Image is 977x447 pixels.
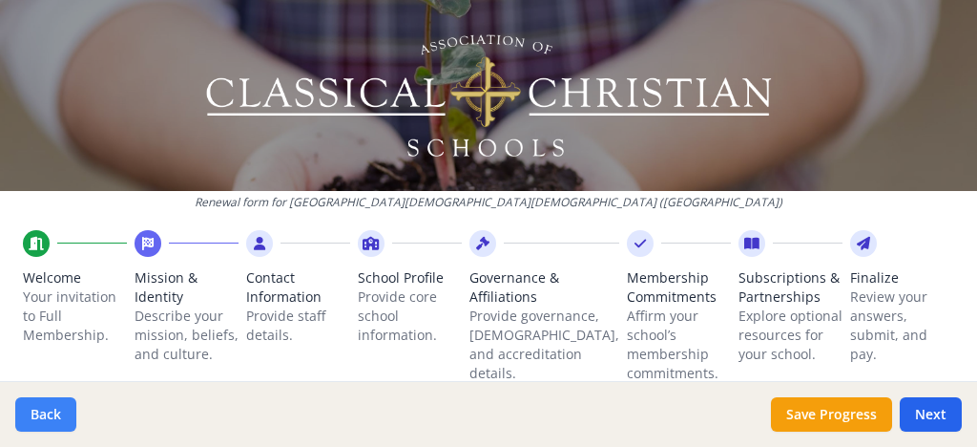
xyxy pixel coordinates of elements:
span: Welcome [23,268,127,287]
span: Finalize [850,268,954,287]
p: Describe your mission, beliefs, and culture. [135,307,239,364]
button: Next [900,397,962,432]
button: Save Progress [771,397,892,432]
p: Review your answers, submit, and pay. [850,287,954,364]
span: Subscriptions & Partnerships [738,268,842,307]
p: Provide core school information. [358,287,462,345]
p: Provide staff details. [246,307,350,345]
img: Logo [203,29,775,162]
p: Affirm your school’s membership commitments. [627,307,731,383]
span: Membership Commitments [627,268,731,307]
span: School Profile [358,268,462,287]
p: Your invitation to Full Membership. [23,287,127,345]
span: Governance & Affiliations [469,268,619,307]
p: Explore optional resources for your school. [738,307,842,364]
button: Back [15,397,76,432]
p: Provide governance, [DEMOGRAPHIC_DATA], and accreditation details. [469,307,619,383]
span: Mission & Identity [135,268,239,307]
span: Contact Information [246,268,350,307]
